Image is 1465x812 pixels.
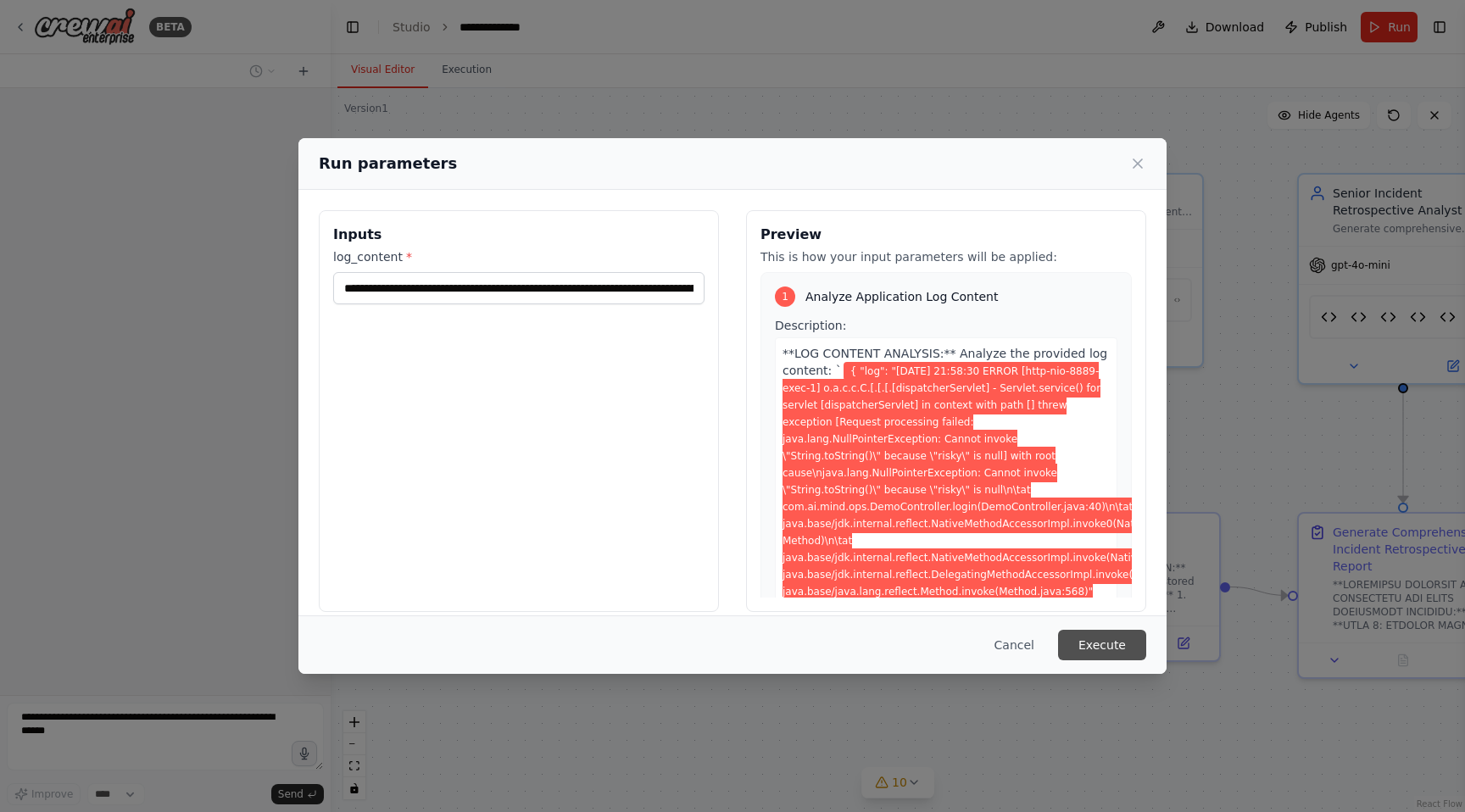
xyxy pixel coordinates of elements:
button: Execute [1058,630,1146,660]
span: **LOG CONTENT ANALYSIS:** Analyze the provided log content: ` [783,347,1107,377]
span: Description: [775,319,846,332]
p: This is how your input parameters will be applied: [760,248,1132,265]
label: log_content [333,248,705,265]
div: 1 [775,286,795,307]
span: Analyze Application Log Content [805,288,998,305]
h3: Preview [760,225,1132,245]
span: Variable: log_content [783,362,1367,618]
h2: Run parameters [319,152,457,175]
h3: Inputs [333,225,705,245]
button: Cancel [981,630,1048,660]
